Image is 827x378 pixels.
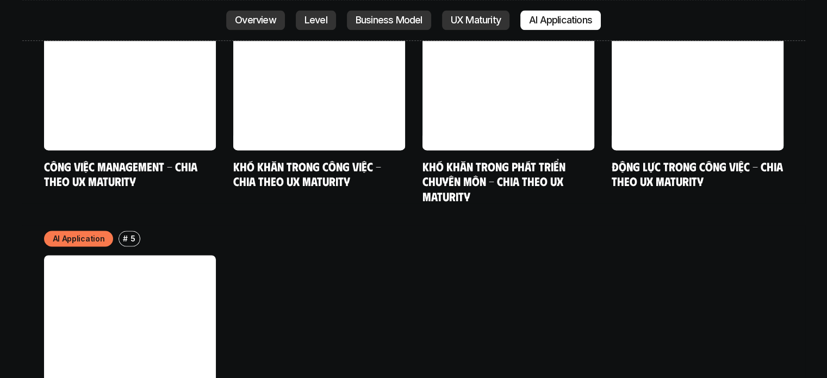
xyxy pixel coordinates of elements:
[44,159,200,189] a: Công việc Management - Chia theo UX maturity
[233,159,384,189] a: Khó khăn trong công việc - Chia theo UX Maturity
[53,233,105,244] p: AI Application
[612,159,786,189] a: Động lực trong công việc - Chia theo UX Maturity
[130,233,135,244] p: 5
[422,159,568,203] a: Khó khăn trong phát triển chuyên môn - Chia theo UX Maturity
[226,11,285,30] a: Overview
[123,234,128,243] h6: #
